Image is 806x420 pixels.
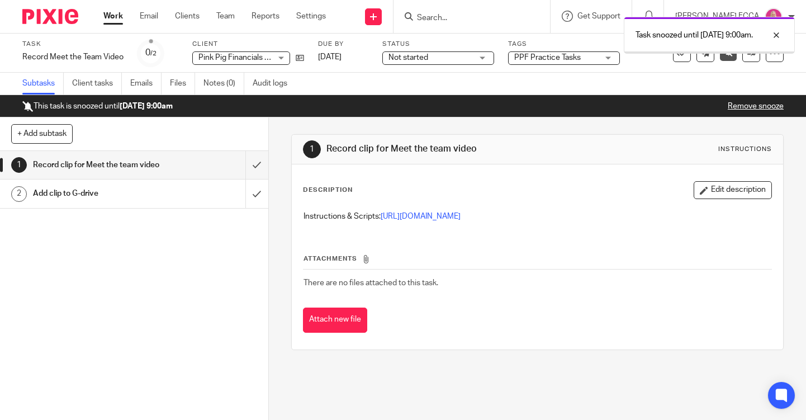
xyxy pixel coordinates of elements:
[11,186,27,202] div: 2
[636,30,753,41] p: Task snoozed until [DATE] 9:00am.
[381,213,461,220] a: [URL][DOMAIN_NAME]
[11,124,73,143] button: + Add subtask
[72,73,122,95] a: Client tasks
[198,54,276,62] span: Pink Pig Financials Ltd
[388,54,428,62] span: Not started
[304,256,357,262] span: Attachments
[252,11,279,22] a: Reports
[203,73,244,95] a: Notes (0)
[318,40,368,49] label: Due by
[765,8,783,26] img: Cheryl%20Sharp%20FCCA.png
[304,279,438,287] span: There are no files attached to this task.
[318,53,342,61] span: [DATE]
[253,73,296,95] a: Audit logs
[718,145,772,154] div: Instructions
[694,181,772,199] button: Edit description
[140,11,158,22] a: Email
[22,101,173,112] p: This task is snoozed until
[514,54,581,62] span: PPF Practice Tasks
[22,9,78,24] img: Pixie
[170,73,195,95] a: Files
[303,186,353,195] p: Description
[304,211,771,222] p: Instructions & Scripts:
[145,46,157,59] div: 0
[192,40,304,49] label: Client
[303,140,321,158] div: 1
[103,11,123,22] a: Work
[130,73,162,95] a: Emails
[150,50,157,56] small: /2
[216,11,235,22] a: Team
[120,102,173,110] b: [DATE] 9:00am
[22,40,124,49] label: Task
[326,143,561,155] h1: Record clip for Meet the team video
[33,157,167,173] h1: Record clip for Meet the team video
[382,40,494,49] label: Status
[728,102,784,110] a: Remove snooze
[11,157,27,173] div: 1
[33,185,167,202] h1: Add clip to G-drive
[22,51,124,63] div: Record Meet the Team Video
[303,308,367,333] button: Attach new file
[296,11,326,22] a: Settings
[22,73,64,95] a: Subtasks
[175,11,200,22] a: Clients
